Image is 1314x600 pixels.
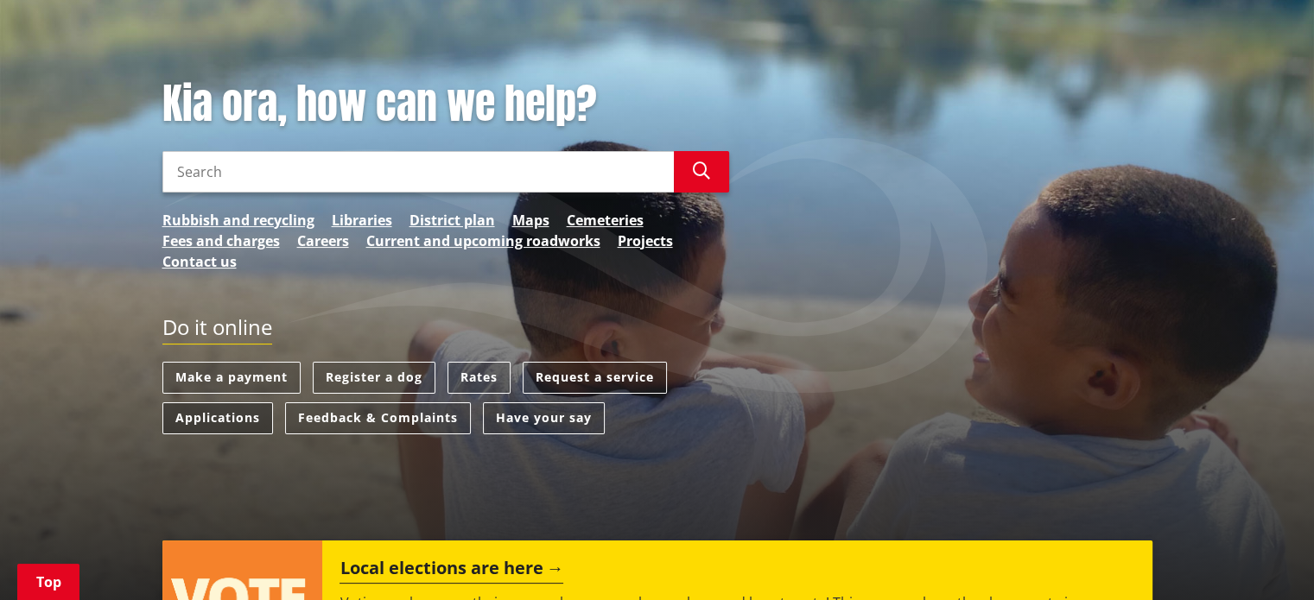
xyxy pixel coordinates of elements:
[567,210,644,231] a: Cemeteries
[618,231,673,251] a: Projects
[162,402,273,434] a: Applications
[17,564,79,600] a: Top
[409,210,495,231] a: District plan
[162,151,674,193] input: Search input
[162,79,729,129] h1: Kia ora, how can we help?
[162,362,301,394] a: Make a payment
[297,231,349,251] a: Careers
[483,402,605,434] a: Have your say
[512,210,549,231] a: Maps
[162,251,237,272] a: Contact us
[340,558,563,584] h2: Local elections are here
[332,210,392,231] a: Libraries
[162,315,272,345] h2: Do it online
[448,362,511,394] a: Rates
[162,231,280,251] a: Fees and charges
[366,231,600,251] a: Current and upcoming roadworks
[313,362,435,394] a: Register a dog
[285,402,471,434] a: Feedback & Complaints
[162,210,314,231] a: Rubbish and recycling
[523,362,667,394] a: Request a service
